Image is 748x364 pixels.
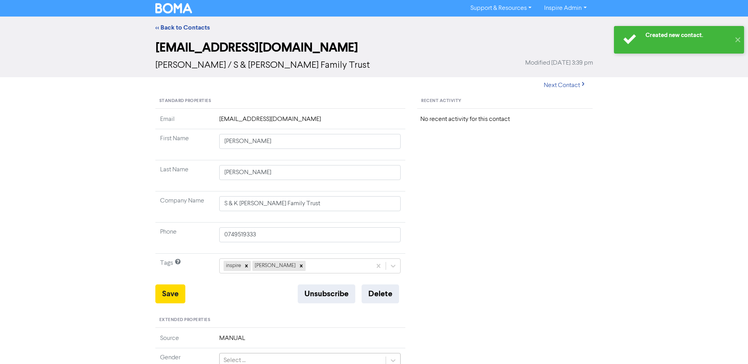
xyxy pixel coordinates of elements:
div: Recent Activity [417,94,593,109]
td: Company Name [155,191,215,223]
div: Standard Properties [155,94,406,109]
img: BOMA Logo [155,3,192,13]
td: MANUAL [215,334,406,348]
td: First Name [155,129,215,160]
span: Modified [DATE] 3:39 pm [525,58,593,68]
h2: [EMAIL_ADDRESS][DOMAIN_NAME] [155,40,593,55]
div: Created new contact. [645,31,730,39]
td: Tags [155,254,215,285]
a: << Back to Contacts [155,24,210,32]
div: Extended Properties [155,313,406,328]
button: Next Contact [537,77,593,94]
button: Save [155,284,185,303]
div: [PERSON_NAME] [252,261,297,271]
td: Source [155,334,215,348]
a: Inspire Admin [538,2,593,15]
button: Delete [362,284,399,303]
td: Email [155,115,215,129]
td: Last Name [155,160,215,191]
div: inspire [224,261,242,271]
span: [PERSON_NAME] / S & [PERSON_NAME] Family Trust [155,61,370,70]
td: Phone [155,223,215,254]
td: [EMAIL_ADDRESS][DOMAIN_NAME] [215,115,406,129]
div: No recent activity for this contact [420,115,589,124]
button: Unsubscribe [298,284,355,303]
iframe: Chat Widget [709,326,748,364]
a: Support & Resources [464,2,538,15]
